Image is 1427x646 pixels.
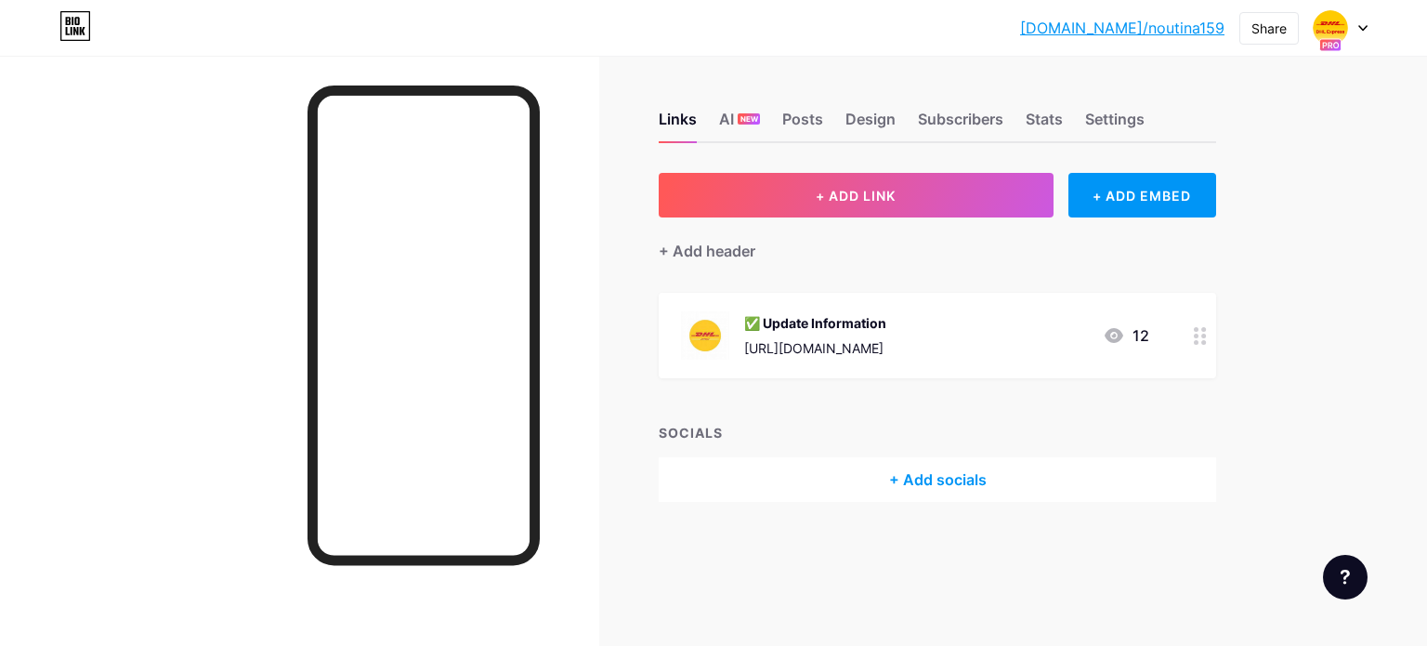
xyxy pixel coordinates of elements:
img: noutina159 [1313,10,1348,46]
div: [URL][DOMAIN_NAME] [744,338,886,358]
button: + ADD LINK [659,173,1054,218]
div: Share [1251,19,1287,38]
div: Settings [1085,108,1145,141]
div: Posts [782,108,823,141]
div: Stats [1026,108,1063,141]
div: 12 [1103,324,1149,347]
div: SOCIALS [659,423,1216,442]
img: ✅ Update Information [681,311,729,360]
div: + ADD EMBED [1068,173,1216,218]
div: Links [659,108,697,141]
span: + ADD LINK [816,188,896,204]
div: + Add socials [659,457,1216,502]
div: + Add header [659,240,755,262]
div: AI [719,108,760,141]
div: Design [845,108,896,141]
a: [DOMAIN_NAME]/noutina159 [1020,17,1224,39]
div: Subscribers [918,108,1003,141]
span: NEW [740,113,758,125]
div: ✅ Update Information [744,313,886,333]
